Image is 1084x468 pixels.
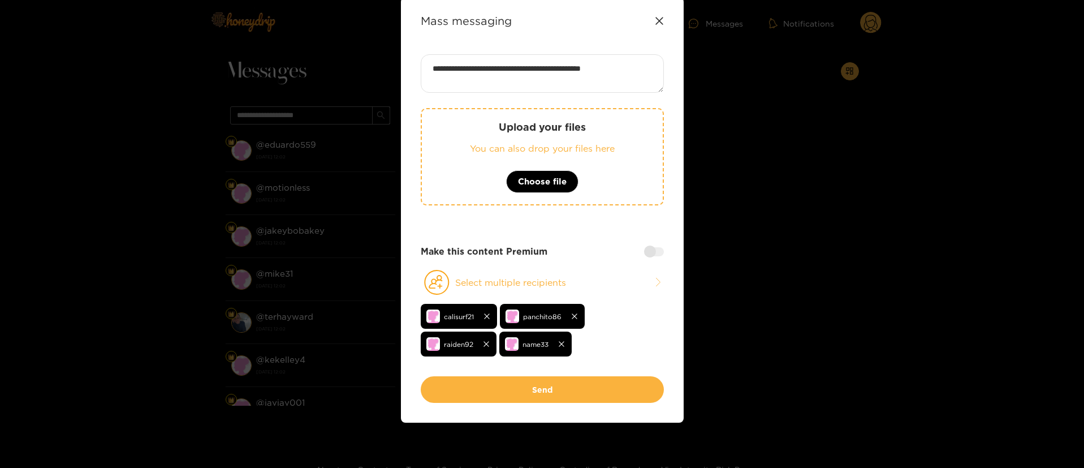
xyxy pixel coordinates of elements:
strong: Make this content Premium [421,245,547,258]
span: name33 [522,338,549,351]
img: no-avatar.png [505,337,519,351]
span: panchito86 [523,310,562,323]
img: no-avatar.png [426,310,440,323]
button: Send [421,376,664,403]
span: Choose file [518,175,567,188]
img: no-avatar.png [506,310,519,323]
button: Select multiple recipients [421,269,664,295]
p: Upload your files [444,121,640,134]
span: calisurf21 [444,310,474,323]
p: You can also drop your files here [444,142,640,155]
button: Choose file [506,170,578,193]
img: no-avatar.png [426,337,440,351]
span: raiden92 [444,338,473,351]
strong: Mass messaging [421,14,512,27]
